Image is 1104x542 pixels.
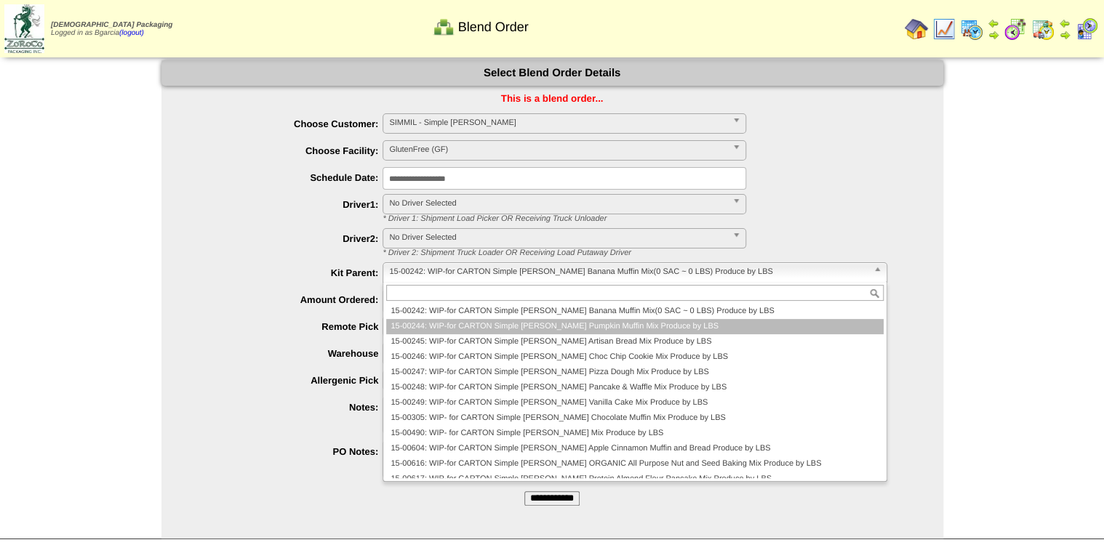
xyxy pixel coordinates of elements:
label: Amount Ordered: [191,294,383,305]
img: line_graph.gif [932,17,956,41]
label: Schedule Date: [191,172,383,183]
li: 15-00245: WIP-for CARTON Simple [PERSON_NAME] Artisan Bread Mix Produce by LBS [386,334,883,349]
label: Warehouse [191,348,383,359]
img: calendarprod.gif [960,17,983,41]
label: PO Notes: [191,446,383,457]
label: Driver1: [191,199,383,210]
label: Allergenic Pick [191,375,383,386]
label: Remote Pick [191,321,383,332]
label: Choose Customer: [191,118,383,129]
span: SIMMIL - Simple [PERSON_NAME] [389,114,727,132]
li: 15-00617: WIP-for CARTON Simple [PERSON_NAME] Protein Almond Flour Pancake Mix Produce by LBS [386,472,883,487]
span: No Driver Selected [389,229,727,246]
li: 15-00246: WIP-for CARTON Simple [PERSON_NAME] Choc Chip Cookie Mix Produce by LBS [386,349,883,365]
li: 15-00305: WIP- for CARTON Simple [PERSON_NAME] Chocolate Muffin Mix Produce by LBS [386,410,883,426]
img: home.gif [905,17,928,41]
img: arrowright.gif [1059,29,1071,41]
img: calendarinout.gif [1031,17,1055,41]
a: (logout) [119,29,144,37]
li: 15-00249: WIP-for CARTON Simple [PERSON_NAME] Vanilla Cake Mix Produce by LBS [386,395,883,410]
span: No Driver Selected [389,195,727,212]
div: Select Blend Order Details [161,60,943,86]
span: Blend Order [458,20,529,35]
div: This is a blend order... [161,93,943,104]
label: Choose Facility: [191,145,383,156]
li: 15-00247: WIP-for CARTON Simple [PERSON_NAME] Pizza Dough Mix Produce by LBS [386,365,883,380]
span: [DEMOGRAPHIC_DATA] Packaging [51,21,172,29]
img: network.png [432,15,455,39]
div: * Driver 1: Shipment Load Picker OR Receiving Truck Unloader [372,214,943,223]
img: arrowleft.gif [1059,17,1071,29]
img: calendarcustomer.gif [1075,17,1098,41]
span: GlutenFree (GF) [389,141,727,158]
img: arrowright.gif [988,29,999,41]
img: calendarblend.gif [1004,17,1027,41]
li: 15-00244: WIP-for CARTON Simple [PERSON_NAME] Pumpkin Muffin Mix Produce by LBS [386,319,883,334]
label: Kit Parent: [191,267,383,278]
li: 15-00616: WIP-for CARTON Simple [PERSON_NAME] ORGANIC All Purpose Nut and Seed Baking Mix Produce... [386,456,883,472]
li: 15-00248: WIP-for CARTON Simple [PERSON_NAME] Pancake & Waffle Mix Produce by LBS [386,380,883,395]
li: 15-00490: WIP- for CARTON Simple [PERSON_NAME] Mix Produce by LBS [386,426,883,441]
span: Logged in as Bgarcia [51,21,172,37]
img: zoroco-logo-small.webp [4,4,44,53]
span: 15-00242: WIP-for CARTON Simple [PERSON_NAME] Banana Muffin Mix(0 SAC ~ 0 LBS) Produce by LBS [389,263,867,280]
div: * Driver 2: Shipment Truck Loader OR Receiving Load Putaway Driver [372,248,943,257]
img: arrowleft.gif [988,17,999,29]
label: Driver2: [191,233,383,244]
li: 15-00604: WIP-for CARTON Simple [PERSON_NAME] Apple Cinnamon Muffin and Bread Produce by LBS [386,441,883,456]
label: Notes: [191,402,383,413]
li: 15-00242: WIP-for CARTON Simple [PERSON_NAME] Banana Muffin Mix(0 SAC ~ 0 LBS) Produce by LBS [386,304,883,319]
